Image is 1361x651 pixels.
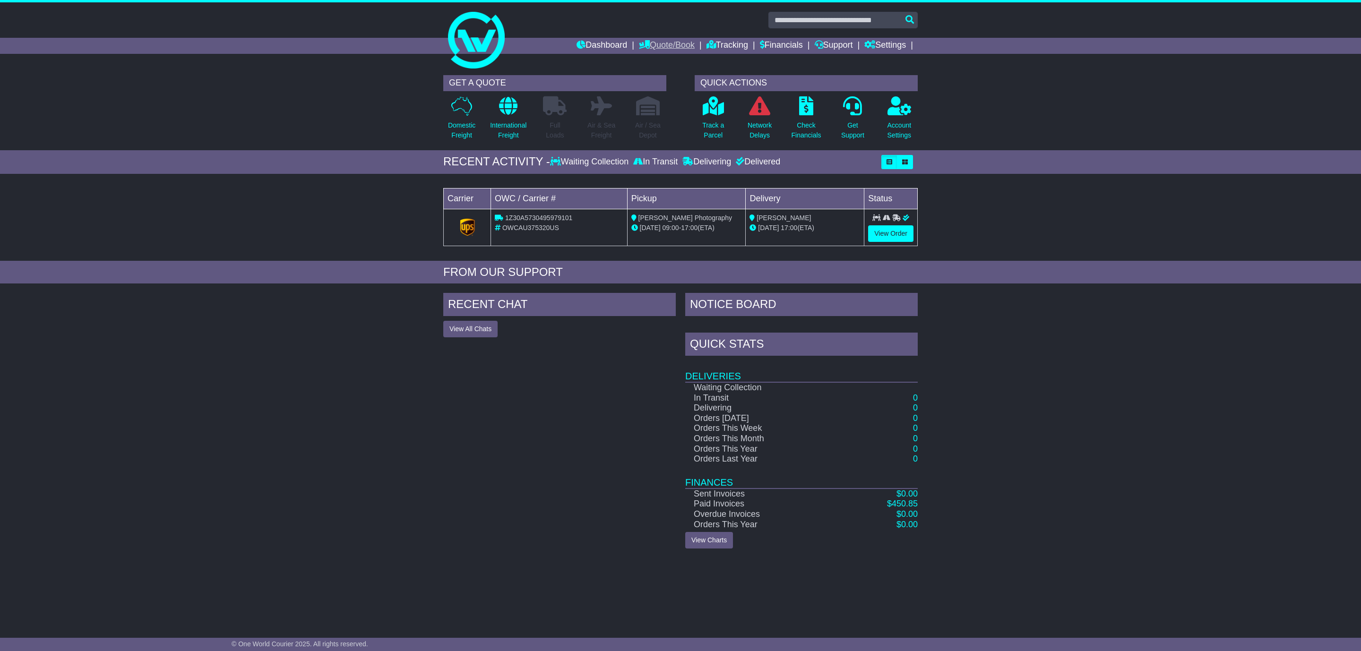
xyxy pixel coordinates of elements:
[491,188,628,209] td: OWC / Carrier #
[443,293,676,318] div: RECENT CHAT
[841,120,864,140] p: Get Support
[638,214,732,222] span: [PERSON_NAME] Photography
[758,224,779,231] span: [DATE]
[760,38,803,54] a: Financials
[685,434,840,444] td: Orders This Month
[685,454,840,464] td: Orders Last Year
[685,293,918,318] div: NOTICE BOARD
[232,640,368,648] span: © One World Courier 2025. All rights reserved.
[749,223,860,233] div: (ETA)
[896,520,918,529] a: $0.00
[702,96,724,146] a: Track aParcel
[448,96,476,146] a: DomesticFreight
[448,120,475,140] p: Domestic Freight
[864,38,906,54] a: Settings
[887,120,912,140] p: Account Settings
[685,393,840,403] td: In Transit
[901,489,918,498] span: 0.00
[685,413,840,424] td: Orders [DATE]
[706,38,748,54] a: Tracking
[627,188,746,209] td: Pickup
[639,38,695,54] a: Quote/Book
[913,454,918,463] a: 0
[502,224,559,231] span: OWCAU375320US
[913,444,918,454] a: 0
[685,358,918,382] td: Deliveries
[631,157,680,167] div: In Transit
[444,188,491,209] td: Carrier
[685,403,840,413] td: Delivering
[631,223,742,233] div: - (ETA)
[685,509,840,520] td: Overdue Invoices
[443,266,918,279] div: FROM OUR SUPPORT
[443,321,498,337] button: View All Chats
[901,520,918,529] span: 0.00
[892,499,918,508] span: 450.85
[685,423,840,434] td: Orders This Week
[733,157,780,167] div: Delivered
[635,120,661,140] p: Air / Sea Depot
[685,464,918,488] td: Finances
[913,434,918,443] a: 0
[680,157,733,167] div: Delivering
[901,509,918,519] span: 0.00
[577,38,627,54] a: Dashboard
[695,75,918,91] div: QUICK ACTIONS
[864,188,918,209] td: Status
[490,120,526,140] p: International Freight
[757,214,811,222] span: [PERSON_NAME]
[681,224,698,231] span: 17:00
[490,96,527,146] a: InternationalFreight
[868,225,913,242] a: View Order
[685,444,840,454] td: Orders This Year
[815,38,853,54] a: Support
[543,120,567,140] p: Full Loads
[550,157,631,167] div: Waiting Collection
[702,120,724,140] p: Track a Parcel
[443,155,550,169] div: RECENT ACTIVITY -
[685,333,918,358] div: Quick Stats
[913,403,918,412] a: 0
[896,509,918,519] a: $0.00
[685,520,840,530] td: Orders This Year
[792,120,821,140] p: Check Financials
[640,224,661,231] span: [DATE]
[685,382,840,393] td: Waiting Collection
[913,413,918,423] a: 0
[748,120,772,140] p: Network Delays
[791,96,822,146] a: CheckFinancials
[685,532,733,548] a: View Charts
[443,75,666,91] div: GET A QUOTE
[663,224,679,231] span: 09:00
[913,423,918,433] a: 0
[505,214,572,222] span: 1Z30A5730495979101
[896,489,918,498] a: $0.00
[747,96,772,146] a: NetworkDelays
[587,120,615,140] p: Air & Sea Freight
[781,224,797,231] span: 17:00
[746,188,864,209] td: Delivery
[685,499,840,509] td: Paid Invoices
[913,393,918,403] a: 0
[841,96,865,146] a: GetSupport
[458,218,477,237] img: UPS.png
[685,488,840,499] td: Sent Invoices
[887,96,912,146] a: AccountSettings
[887,499,918,508] a: $450.85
